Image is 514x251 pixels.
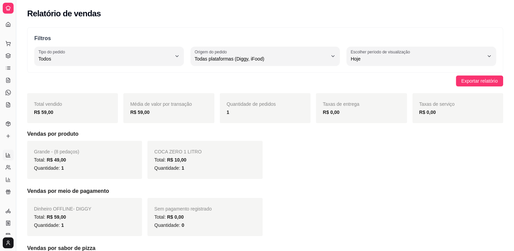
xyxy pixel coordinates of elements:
span: R$ 59,00 [47,214,66,220]
span: Total: [34,157,66,163]
span: Todos [38,55,172,62]
h5: Vendas por produto [27,130,503,138]
span: Quantidade de pedidos [227,101,276,107]
span: R$ 49,00 [47,157,66,163]
span: Total: [154,157,186,163]
span: 1 [61,165,64,171]
strong: R$ 59,00 [130,110,149,115]
span: Taxas de entrega [323,101,359,107]
span: Taxas de serviço [419,101,455,107]
button: Origem do pedidoTodas plataformas (Diggy, iFood) [191,47,340,66]
h5: Vendas por meio de pagamento [27,187,503,195]
label: Tipo do pedido [38,49,67,55]
label: Origem do pedido [195,49,229,55]
span: Dinheiro OFFLINE - DIGGY [34,206,91,212]
button: Tipo do pedidoTodos [34,47,184,66]
label: Escolher período de visualização [351,49,412,55]
span: Quantidade: [154,165,184,171]
span: Quantidade: [154,222,184,228]
span: Total vendido [34,101,62,107]
p: Filtros [34,34,496,43]
span: Quantidade: [34,165,64,171]
button: Exportar relatório [456,76,503,86]
span: 1 [181,165,184,171]
span: Média de valor por transação [130,101,192,107]
span: R$ 10,00 [167,157,187,163]
span: Hoje [351,55,484,62]
button: Escolher período de visualizaçãoHoje [347,47,496,66]
strong: 1 [227,110,229,115]
span: Todas plataformas (Diggy, iFood) [195,55,328,62]
span: Sem pagamento registrado [154,206,212,212]
span: Grande - (8 pedaços) [34,149,79,154]
span: R$ 0,00 [167,214,184,220]
span: Total: [34,214,66,220]
strong: R$ 59,00 [34,110,53,115]
span: 0 [181,222,184,228]
span: Quantidade: [34,222,64,228]
span: Exportar relatório [461,77,498,85]
strong: R$ 0,00 [419,110,436,115]
h2: Relatório de vendas [27,8,101,19]
span: 1 [61,222,64,228]
span: COCA ZERO 1 LITRO [154,149,201,154]
span: Total: [154,214,183,220]
strong: R$ 0,00 [323,110,339,115]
